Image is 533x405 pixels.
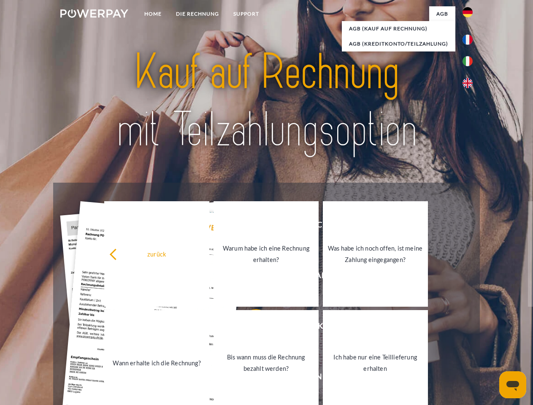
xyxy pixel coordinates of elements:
img: it [463,56,473,66]
div: zurück [109,248,204,259]
img: fr [463,35,473,45]
a: AGB (Kauf auf Rechnung) [342,21,455,36]
a: Home [137,6,169,22]
img: en [463,78,473,88]
div: Bis wann muss die Rechnung bezahlt werden? [219,351,314,374]
a: DIE RECHNUNG [169,6,226,22]
div: Ich habe nur eine Teillieferung erhalten [328,351,423,374]
a: AGB (Kreditkonto/Teilzahlung) [342,36,455,51]
img: logo-powerpay-white.svg [60,9,128,18]
img: title-powerpay_de.svg [81,40,452,162]
div: Warum habe ich eine Rechnung erhalten? [219,243,314,265]
a: SUPPORT [226,6,266,22]
div: Was habe ich noch offen, ist meine Zahlung eingegangen? [328,243,423,265]
a: agb [429,6,455,22]
img: de [463,7,473,17]
iframe: Schaltfläche zum Öffnen des Messaging-Fensters [499,371,526,398]
div: Wann erhalte ich die Rechnung? [109,357,204,368]
a: Was habe ich noch offen, ist meine Zahlung eingegangen? [323,201,428,307]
